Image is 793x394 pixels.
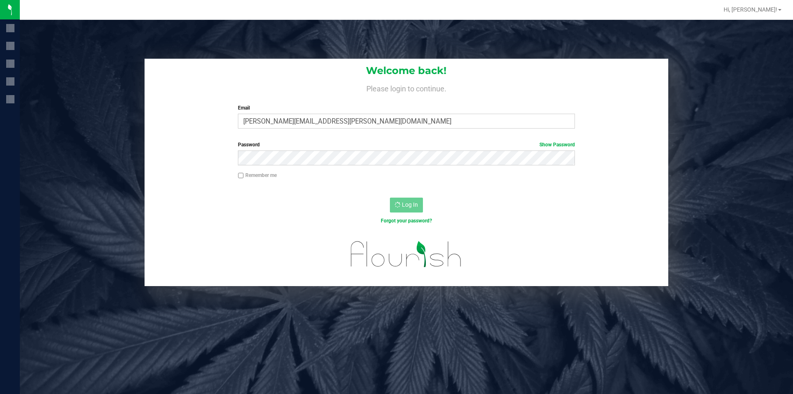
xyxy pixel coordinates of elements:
[381,218,432,224] a: Forgot your password?
[390,198,423,213] button: Log In
[238,173,244,179] input: Remember me
[145,83,668,93] h4: Please login to continue.
[238,104,575,112] label: Email
[238,142,260,148] span: Password
[145,65,668,76] h1: Welcome back!
[238,172,277,179] label: Remember me
[341,233,472,275] img: flourish_logo.svg
[724,6,777,13] span: Hi, [PERSON_NAME]!
[402,201,418,208] span: Log In
[539,142,575,148] a: Show Password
